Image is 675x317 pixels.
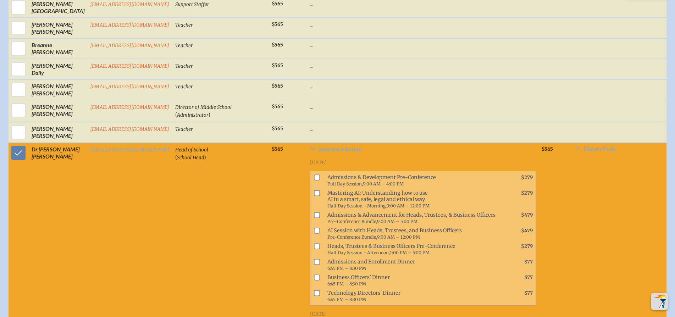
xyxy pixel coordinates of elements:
[310,103,536,110] p: ...
[325,241,504,257] span: Heads, Trustees & Business Officers Pre-Conference
[175,111,177,118] span: (
[209,111,210,118] span: )
[651,293,668,310] button: Scroll Top
[327,250,390,255] span: Half Day Session - Afternoon,
[90,43,170,49] a: [EMAIL_ADDRESS][DOMAIN_NAME]
[90,147,170,153] a: [EMAIL_ADDRESS][DOMAIN_NAME]
[325,257,504,273] span: Admissions and Enrollment Dinner
[272,62,283,68] span: $565
[524,290,533,296] span: $77
[325,173,504,188] span: Admissions & Development Pre-Conference
[542,146,553,152] span: $565
[325,226,504,241] span: AI Session with Heads, Trustees, and Business Officers
[327,266,366,271] span: 6:45 PM – 8:30 PM
[90,63,170,69] a: [EMAIL_ADDRESS][DOMAIN_NAME]
[175,63,193,69] span: Teacher
[524,274,533,280] span: $77
[175,147,208,153] span: Head of School
[29,79,87,100] td: [PERSON_NAME] [PERSON_NAME]
[272,1,283,7] span: $565
[175,104,232,110] span: Director of Middle School
[310,146,536,154] a: Sessions & Extras
[583,146,616,151] span: Dietary Prefs
[29,18,87,38] td: [PERSON_NAME] [PERSON_NAME]
[575,146,616,154] a: Dietary Prefs
[29,122,87,143] td: [PERSON_NAME] [PERSON_NAME]
[272,83,283,89] span: $565
[319,146,361,151] span: Sessions & Extras
[272,146,283,152] span: $565
[272,21,283,27] span: $565
[325,273,504,288] span: Business Officers' Dinner
[29,38,87,59] td: Breanne [PERSON_NAME]
[310,311,327,317] span: [DATE]
[521,212,533,218] span: $479
[327,297,366,302] span: 6:45 PM – 8:30 PM
[327,234,377,240] span: Pre-Conference Bundle,
[310,0,536,7] p: ...
[90,126,170,132] a: [EMAIL_ADDRESS][DOMAIN_NAME]
[175,126,193,132] span: Teacher
[521,190,533,196] span: $279
[90,84,170,90] a: [EMAIL_ADDRESS][DOMAIN_NAME]
[377,234,420,240] span: 9:00 AM – 12:00 PM
[521,228,533,234] span: $479
[310,41,536,49] p: ...
[310,62,536,69] p: ...
[175,22,193,28] span: Teacher
[177,112,209,118] span: Administrator
[310,125,536,132] p: ...
[327,181,363,187] span: Full Day Session,
[272,126,283,132] span: $565
[204,154,206,160] span: )
[177,155,204,161] span: School Head
[310,83,536,90] p: ...
[521,174,533,180] span: $279
[325,188,504,210] span: Mastering AI: Understanding how to use AI in a smart, safe, legal and ethical way
[90,22,170,28] a: [EMAIL_ADDRESS][DOMAIN_NAME]
[327,281,366,287] span: 6:45 PM – 8:30 PM
[524,259,533,265] span: $77
[387,203,430,208] span: 9:00 AM – 12:00 PM
[327,219,377,224] span: Pre-Conference Bundle,
[521,243,533,249] span: $279
[32,146,39,152] span: Dr.
[363,181,404,187] span: 9:00 AM – 4:00 PM
[325,288,504,304] span: Technology Directors' Dinner
[390,250,430,255] span: 1:00 PM – 5:00 PM
[325,210,504,226] span: Admissions & Advancement for Heads, Trustees, & Business Officers
[175,154,177,160] span: (
[29,100,87,122] td: [PERSON_NAME] [PERSON_NAME]
[29,59,87,79] td: [PERSON_NAME] Daily
[90,1,170,7] a: [EMAIL_ADDRESS][DOMAIN_NAME]
[272,42,283,48] span: $565
[310,160,327,166] span: [DATE]
[327,203,387,208] span: Half Day Session - Morning,
[175,84,193,90] span: Teacher
[310,21,536,28] p: ...
[175,43,193,49] span: Teacher
[377,219,417,224] span: 9:00 AM – 5:00 PM
[652,294,666,308] img: To the top
[90,104,170,110] a: [EMAIL_ADDRESS][DOMAIN_NAME]
[175,1,209,7] span: Support Staffer
[272,104,283,110] span: $565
